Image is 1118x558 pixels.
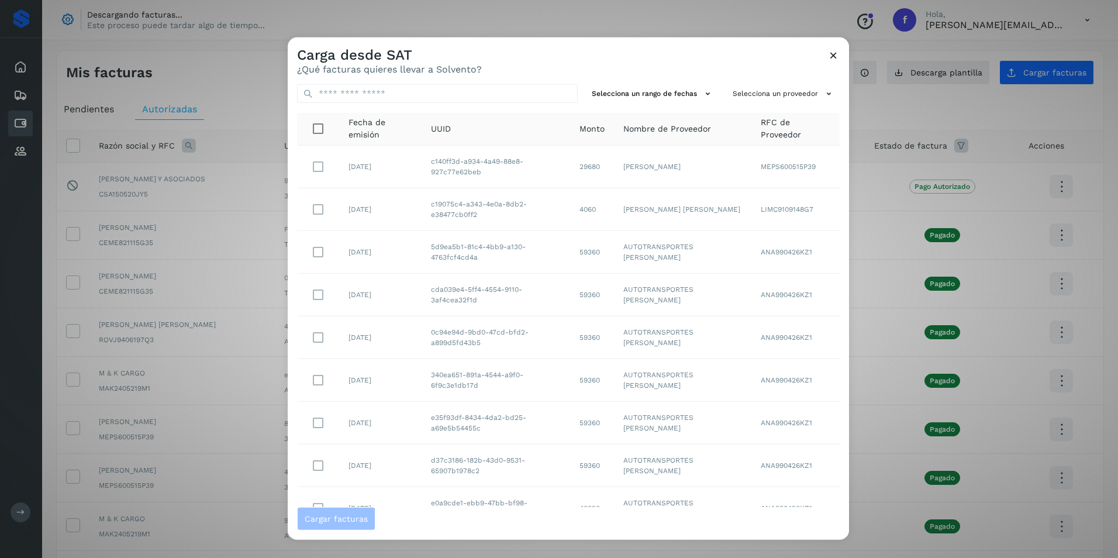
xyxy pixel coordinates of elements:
p: ¿Qué facturas quieres llevar a Solvento? [297,64,482,75]
td: 0c94e94d-9bd0-47cd-bfd2-a899d5fd43b5 [422,316,570,359]
button: Selecciona un rango de fechas [587,84,719,104]
td: 40320 [570,487,614,530]
span: UUID [431,123,451,135]
td: c140ff3d-a934-4a49-88e8-927c77e62beb [422,146,570,188]
h3: Carga desde SAT [297,47,482,64]
td: AUTOTRANSPORTES [PERSON_NAME] [614,316,752,359]
td: ANA990426KZ1 [751,402,840,445]
td: AUTOTRANSPORTES [PERSON_NAME] [614,402,752,445]
td: AUTOTRANSPORTES [PERSON_NAME] [614,231,752,274]
td: 29680 [570,146,614,188]
td: [DATE] [339,487,422,530]
td: [DATE] [339,402,422,445]
td: 59360 [570,359,614,402]
td: cda039e4-5ff4-4554-9110-3af4cea32f1d [422,274,570,316]
td: MEPS600515P39 [751,146,840,188]
td: 59360 [570,402,614,445]
td: ANA990426KZ1 [751,316,840,359]
td: ANA990426KZ1 [751,359,840,402]
td: [DATE] [339,146,422,188]
td: ANA990426KZ1 [751,274,840,316]
td: ANA990426KZ1 [751,487,840,530]
span: Nombre de Proveedor [623,123,711,135]
span: Monto [579,123,605,135]
td: [DATE] [339,188,422,231]
td: ANA990426KZ1 [751,445,840,487]
td: 59360 [570,231,614,274]
td: 59360 [570,316,614,359]
td: [PERSON_NAME] [614,146,752,188]
td: d37c3186-182b-43d0-9531-65907b1978c2 [422,445,570,487]
td: 5d9ea5b1-81c4-4bb9-a130-4763fcf4cd4a [422,231,570,274]
td: [DATE] [339,274,422,316]
td: [DATE] [339,445,422,487]
button: Selecciona un proveedor [728,84,840,104]
td: c19075c4-a343-4e0a-8db2-e38477cb0ff2 [422,188,570,231]
td: ANA990426KZ1 [751,231,840,274]
td: AUTOTRANSPORTES [PERSON_NAME] [614,274,752,316]
td: AUTOTRANSPORTES [PERSON_NAME] [614,445,752,487]
td: 4060 [570,188,614,231]
td: e0a9cde1-ebb9-47bb-bf98-663ece339b04 [422,487,570,530]
td: 59360 [570,274,614,316]
td: LIMC9109148G7 [751,188,840,231]
span: RFC de Proveedor [761,116,830,141]
span: Cargar facturas [305,514,368,522]
td: AUTOTRANSPORTES [PERSON_NAME] [614,359,752,402]
td: [DATE] [339,359,422,402]
td: [DATE] [339,231,422,274]
td: e35f93df-8434-4da2-bd25-a69e5b54455c [422,402,570,445]
td: 340ea651-891a-4544-a9f0-6f9c3e1db17d [422,359,570,402]
td: [DATE] [339,316,422,359]
span: Fecha de emisión [348,116,412,141]
td: 59360 [570,445,614,487]
button: Cargar facturas [297,507,375,530]
td: [PERSON_NAME] [PERSON_NAME] [614,188,752,231]
td: AUTOTRANSPORTES [PERSON_NAME] [614,487,752,530]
